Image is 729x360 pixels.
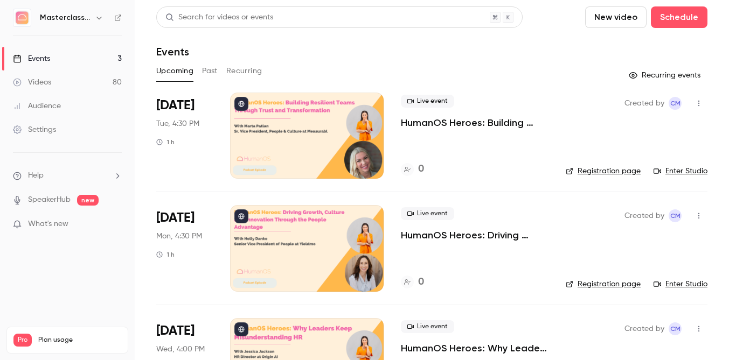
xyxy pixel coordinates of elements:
[77,195,99,206] span: new
[418,162,424,177] h4: 0
[165,12,273,23] div: Search for videos or events
[13,101,61,111] div: Audience
[156,45,189,58] h1: Events
[401,116,549,129] a: HumanOS Heroes: Building Resilient Teams Through Trust and Transformation
[13,53,50,64] div: Events
[624,209,664,222] span: Created by
[13,9,31,26] img: Masterclass Channel
[13,334,32,347] span: Pro
[669,209,682,222] span: Connor McManus
[401,342,549,355] a: HumanOS Heroes: Why Leaders Keep Misunderstanding HR
[156,209,195,227] span: [DATE]
[401,275,424,290] a: 0
[156,322,195,340] span: [DATE]
[156,250,175,259] div: 1 h
[654,166,707,177] a: Enter Studio
[202,62,218,80] button: Past
[13,77,51,88] div: Videos
[624,97,664,110] span: Created by
[28,218,68,230] span: What's new
[669,322,682,335] span: Connor McManus
[670,209,681,222] span: CM
[585,6,647,28] button: New video
[13,170,122,181] li: help-dropdown-opener
[401,229,549,242] a: HumanOS Heroes: Driving Growth, Culture and Innovation Through the People Advantage
[28,170,44,181] span: Help
[669,97,682,110] span: Connor McManus
[401,162,424,177] a: 0
[13,124,56,135] div: Settings
[624,67,707,84] button: Recurring events
[401,95,454,108] span: Live event
[156,97,195,114] span: [DATE]
[566,166,641,177] a: Registration page
[670,97,681,110] span: CM
[654,279,707,290] a: Enter Studio
[156,93,213,179] div: Aug 26 Tue, 4:30 PM (Europe/London)
[226,62,262,80] button: Recurring
[156,138,175,146] div: 1 h
[670,322,681,335] span: CM
[28,194,71,206] a: SpeakerHub
[156,118,199,129] span: Tue, 4:30 PM
[156,62,193,80] button: Upcoming
[624,322,664,335] span: Created by
[156,205,213,291] div: Sep 1 Mon, 4:30 PM (Europe/London)
[418,275,424,290] h4: 0
[566,279,641,290] a: Registration page
[401,207,454,220] span: Live event
[651,6,707,28] button: Schedule
[40,12,91,23] h6: Masterclass Channel
[401,320,454,333] span: Live event
[38,336,121,344] span: Plan usage
[156,344,205,355] span: Wed, 4:00 PM
[109,220,122,229] iframe: Noticeable Trigger
[156,231,202,242] span: Mon, 4:30 PM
